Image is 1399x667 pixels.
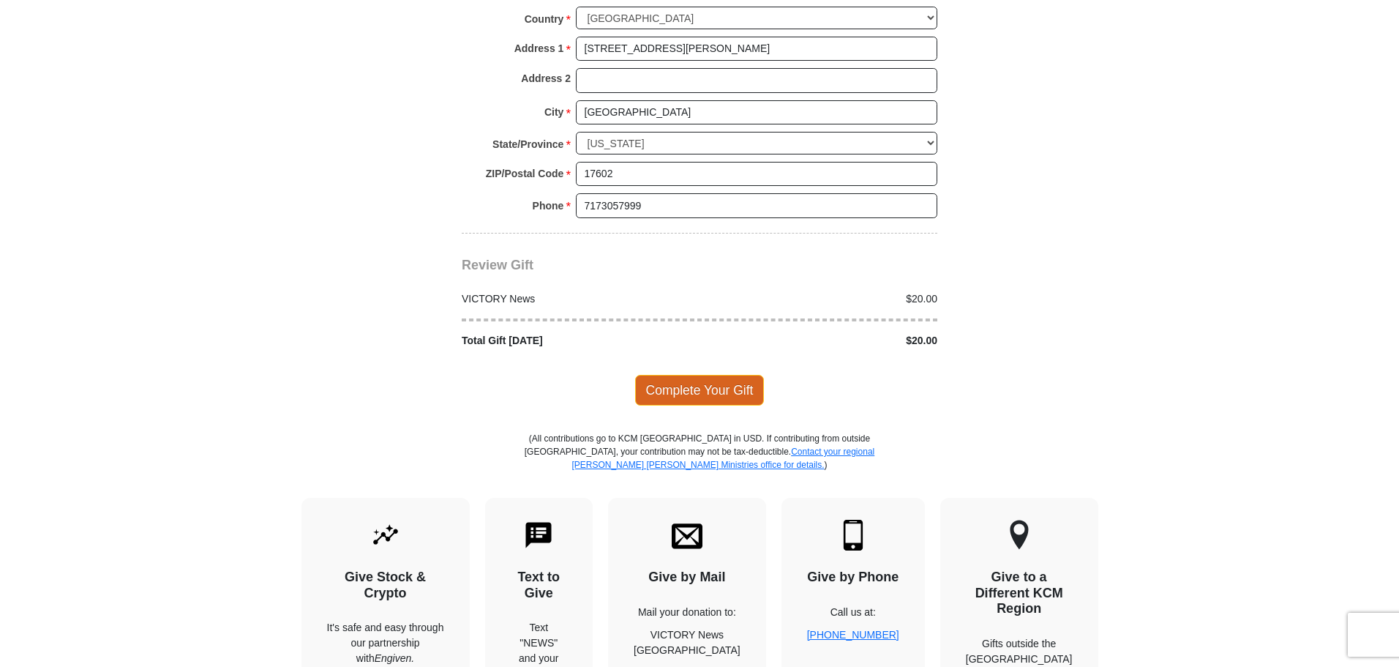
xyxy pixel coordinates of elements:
strong: Phone [533,195,564,216]
strong: City [544,102,563,122]
img: text-to-give.svg [523,520,554,551]
strong: ZIP/Postal Code [486,163,564,184]
div: $20.00 [699,291,945,307]
span: Complete Your Gift [635,375,765,406]
div: $20.00 [699,333,945,349]
img: mobile.svg [838,520,869,551]
a: [PHONE_NUMBER] [807,629,899,641]
p: Call us at: [807,605,899,620]
p: (All contributions go to KCM [GEOGRAPHIC_DATA] in USD. If contributing from outside [GEOGRAPHIC_D... [524,432,875,498]
strong: State/Province [492,134,563,154]
strong: Address 2 [521,68,571,89]
img: other-region [1009,520,1029,551]
h4: Give to a Different KCM Region [966,570,1073,617]
h4: Give by Phone [807,570,899,586]
span: Review Gift [462,258,533,272]
div: Total Gift [DATE] [454,333,700,349]
strong: Address 1 [514,38,564,59]
strong: Country [525,9,564,29]
h4: Give Stock & Crypto [327,570,444,601]
img: give-by-stock.svg [370,520,401,551]
div: VICTORY News [454,291,700,307]
i: Engiven. [375,652,414,664]
p: It's safe and easy through our partnership with [327,620,444,666]
h4: Text to Give [511,570,568,601]
p: VICTORY News [GEOGRAPHIC_DATA] [634,627,740,658]
img: envelope.svg [672,520,702,551]
h4: Give by Mail [634,570,740,586]
p: Mail your donation to: [634,605,740,620]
